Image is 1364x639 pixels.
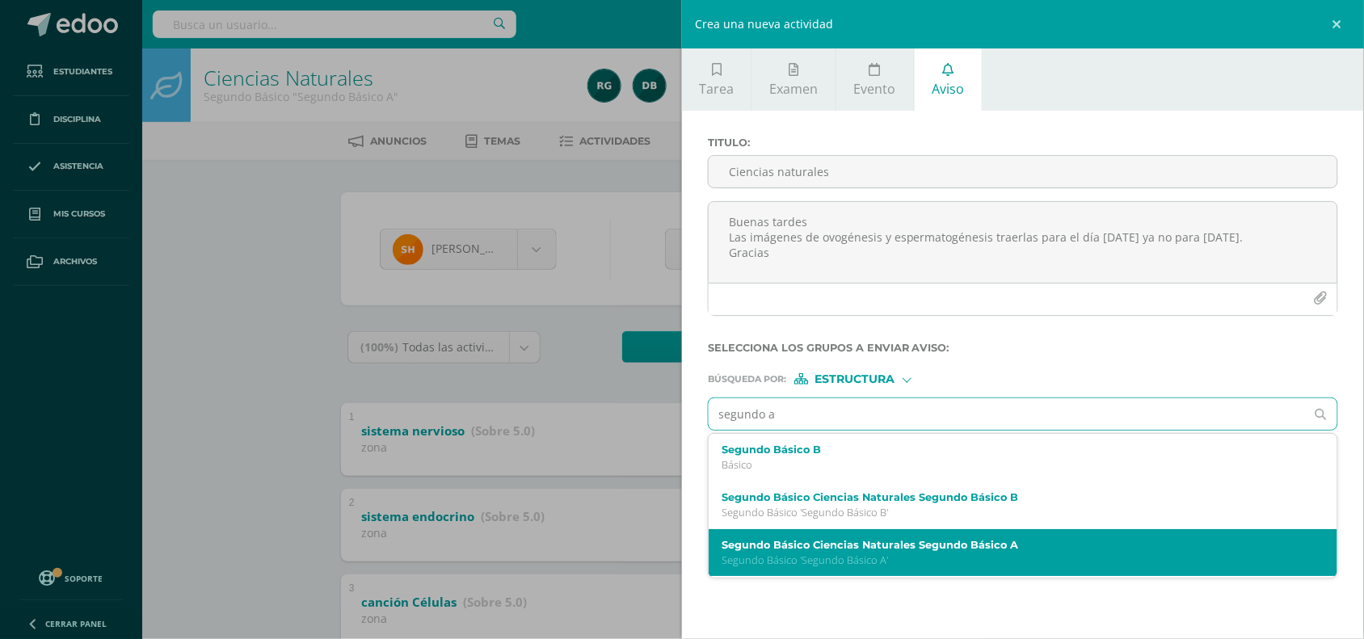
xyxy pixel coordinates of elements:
[722,506,1298,519] p: Segundo Básico 'Segundo Básico B'
[709,398,1305,430] input: Ej. Primero primaria
[815,375,895,384] span: Estructura
[770,80,819,98] span: Examen
[709,202,1337,283] textarea: Buenas tardes Las imágenes de ovogénesis y espermatogénesis traerlas para el día [DATE] ya no par...
[932,80,964,98] span: Aviso
[700,80,735,98] span: Tarea
[836,48,913,111] a: Evento
[752,48,836,111] a: Examen
[722,539,1298,551] label: Segundo Básico Ciencias Naturales Segundo Básico A
[854,80,896,98] span: Evento
[708,137,1338,149] label: Titulo :
[722,444,1298,456] label: Segundo Básico B
[722,491,1298,503] label: Segundo Básico Ciencias Naturales Segundo Básico B
[708,375,786,384] span: Búsqueda por :
[709,156,1337,187] input: Titulo
[794,373,916,385] div: [object Object]
[708,342,1338,354] label: Selecciona los grupos a enviar aviso :
[915,48,982,111] a: Aviso
[722,553,1298,567] p: Segundo Básico 'Segundo Básico A'
[722,458,1298,472] p: Básico
[682,48,751,111] a: Tarea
